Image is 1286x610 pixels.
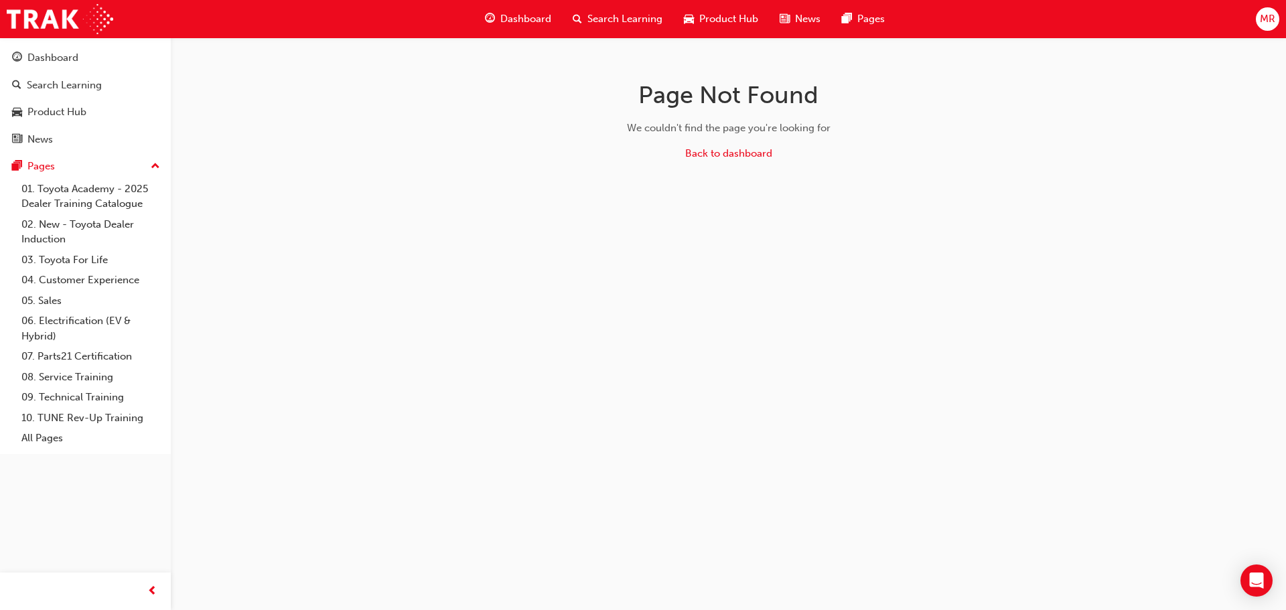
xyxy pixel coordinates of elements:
[16,346,165,367] a: 07. Parts21 Certification
[5,73,165,98] a: Search Learning
[485,11,495,27] span: guage-icon
[685,147,772,159] a: Back to dashboard
[16,428,165,449] a: All Pages
[474,5,562,33] a: guage-iconDashboard
[12,161,22,173] span: pages-icon
[12,106,22,119] span: car-icon
[27,132,53,147] div: News
[684,11,694,27] span: car-icon
[12,52,22,64] span: guage-icon
[500,11,551,27] span: Dashboard
[16,311,165,346] a: 06. Electrification (EV & Hybrid)
[27,50,78,66] div: Dashboard
[699,11,758,27] span: Product Hub
[16,214,165,250] a: 02. New - Toyota Dealer Induction
[16,408,165,429] a: 10. TUNE Rev-Up Training
[857,11,885,27] span: Pages
[12,134,22,146] span: news-icon
[516,121,941,136] div: We couldn't find the page you're looking for
[795,11,820,27] span: News
[5,100,165,125] a: Product Hub
[5,127,165,152] a: News
[673,5,769,33] a: car-iconProduct Hub
[1256,7,1279,31] button: MR
[1240,564,1273,597] div: Open Intercom Messenger
[16,270,165,291] a: 04. Customer Experience
[5,43,165,154] button: DashboardSearch LearningProduct HubNews
[27,78,102,93] div: Search Learning
[27,159,55,174] div: Pages
[16,387,165,408] a: 09. Technical Training
[516,80,941,110] h1: Page Not Found
[27,104,86,120] div: Product Hub
[16,367,165,388] a: 08. Service Training
[147,583,157,600] span: prev-icon
[5,154,165,179] button: Pages
[573,11,582,27] span: search-icon
[5,46,165,70] a: Dashboard
[769,5,831,33] a: news-iconNews
[12,80,21,92] span: search-icon
[842,11,852,27] span: pages-icon
[562,5,673,33] a: search-iconSearch Learning
[7,4,113,34] img: Trak
[16,179,165,214] a: 01. Toyota Academy - 2025 Dealer Training Catalogue
[151,158,160,175] span: up-icon
[831,5,896,33] a: pages-iconPages
[587,11,662,27] span: Search Learning
[16,291,165,311] a: 05. Sales
[16,250,165,271] a: 03. Toyota For Life
[780,11,790,27] span: news-icon
[1260,11,1275,27] span: MR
